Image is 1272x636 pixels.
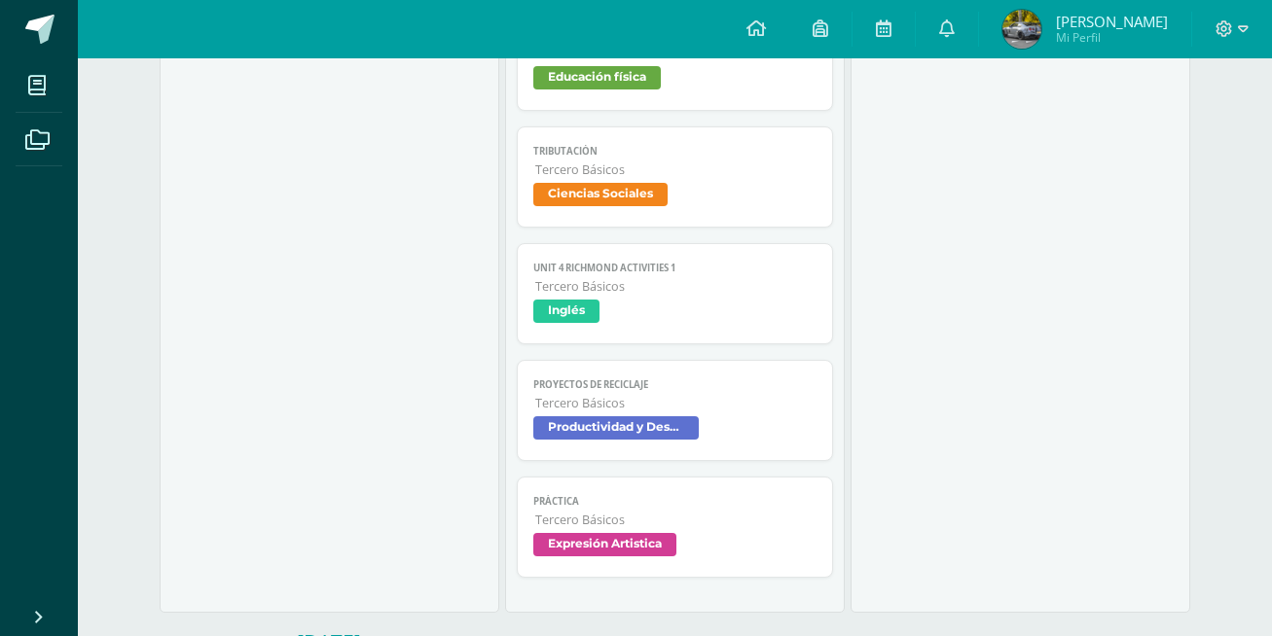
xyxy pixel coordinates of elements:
[533,495,817,508] span: Práctica
[1056,12,1168,31] span: [PERSON_NAME]
[533,262,817,274] span: Unit 4 Richmond Activities 1
[517,360,833,461] a: PROYECTOS DE RECICLAJETercero BásicosProductividad y Desarrollo
[533,66,661,89] span: Educación física
[533,416,699,440] span: Productividad y Desarrollo
[535,161,817,178] span: Tercero Básicos
[533,533,676,556] span: Expresión Artistica
[517,126,833,228] a: TributaciónTercero BásicosCiencias Sociales
[517,10,833,111] a: Festival de GimnasiasTercero BásicosEducación física
[1056,29,1168,46] span: Mi Perfil
[533,378,817,391] span: PROYECTOS DE RECICLAJE
[535,278,817,295] span: Tercero Básicos
[533,183,668,206] span: Ciencias Sociales
[517,477,833,578] a: PrácticaTercero BásicosExpresión Artistica
[517,243,833,344] a: Unit 4 Richmond Activities 1Tercero BásicosInglés
[533,145,817,158] span: Tributación
[533,300,600,323] span: Inglés
[1002,10,1041,49] img: fc84353caadfea4914385f38b906a64f.png
[535,395,817,411] span: Tercero Básicos
[535,512,817,528] span: Tercero Básicos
